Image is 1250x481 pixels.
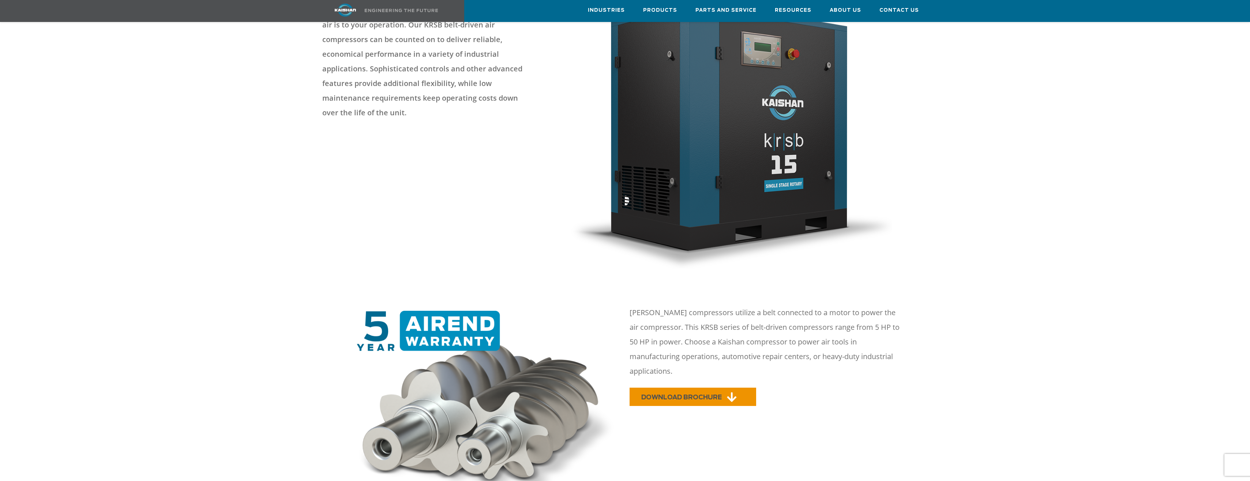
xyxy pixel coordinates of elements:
a: Contact Us [879,0,919,20]
a: Resources [775,0,811,20]
p: At [GEOGRAPHIC_DATA], we know how crucial compressed air is to your operation. Our KRSB belt-driv... [322,3,534,120]
a: DOWNLOAD BROCHURE [630,388,756,406]
img: Engineering the future [365,9,438,12]
a: Industries [588,0,625,20]
span: Parts and Service [695,6,757,15]
span: Products [643,6,677,15]
a: About Us [830,0,861,20]
p: [PERSON_NAME] compressors utilize a belt connected to a motor to power the air compressor. This K... [630,305,903,379]
a: Products [643,0,677,20]
span: Resources [775,6,811,15]
a: Parts and Service [695,0,757,20]
span: About Us [830,6,861,15]
span: Industries [588,6,625,15]
span: Contact Us [879,6,919,15]
img: kaishan logo [318,4,373,16]
span: DOWNLOAD BROCHURE [641,394,722,400]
